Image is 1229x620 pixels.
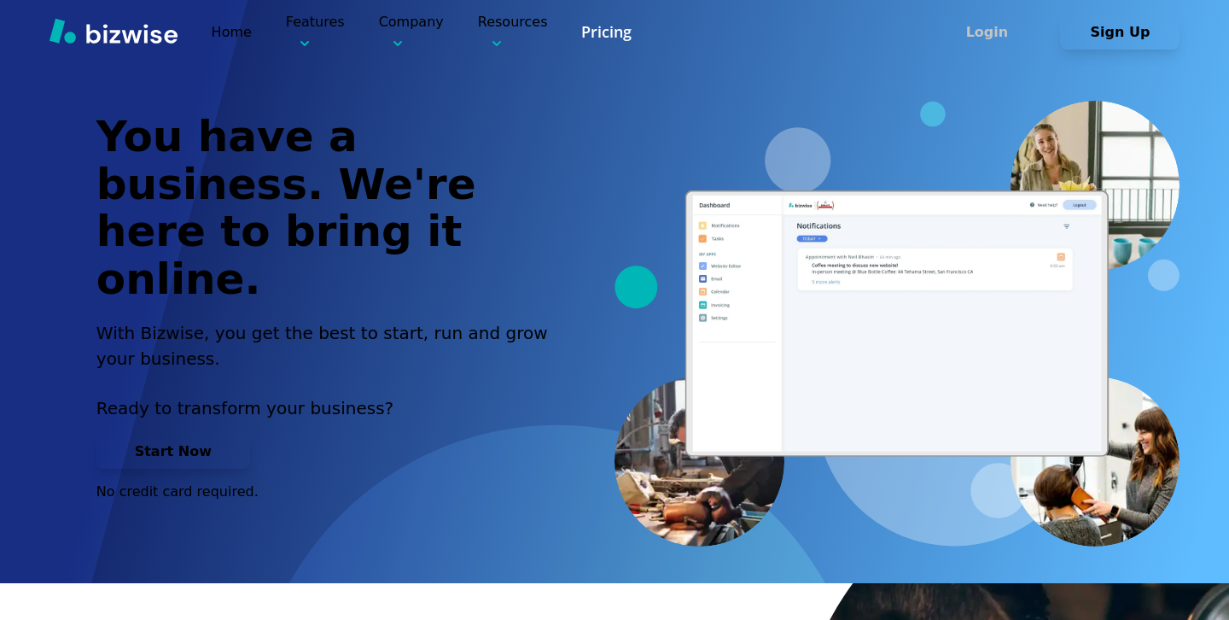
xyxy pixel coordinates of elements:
p: Company [379,12,444,52]
a: Sign Up [1060,24,1179,40]
button: Login [927,15,1046,50]
img: Bizwise Logo [50,18,178,44]
a: Start Now [96,443,250,459]
a: Login [927,24,1060,40]
p: Resources [478,12,548,52]
a: Pricing [581,21,632,43]
button: Sign Up [1060,15,1179,50]
p: Features [286,12,345,52]
p: No credit card required. [96,483,568,501]
h1: You have a business. We're here to bring it online. [96,114,568,303]
a: Home [212,24,252,40]
h2: With Bizwise, you get the best to start, run and grow your business. [96,320,568,371]
button: Start Now [96,435,250,469]
p: Ready to transform your business? [96,395,568,421]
